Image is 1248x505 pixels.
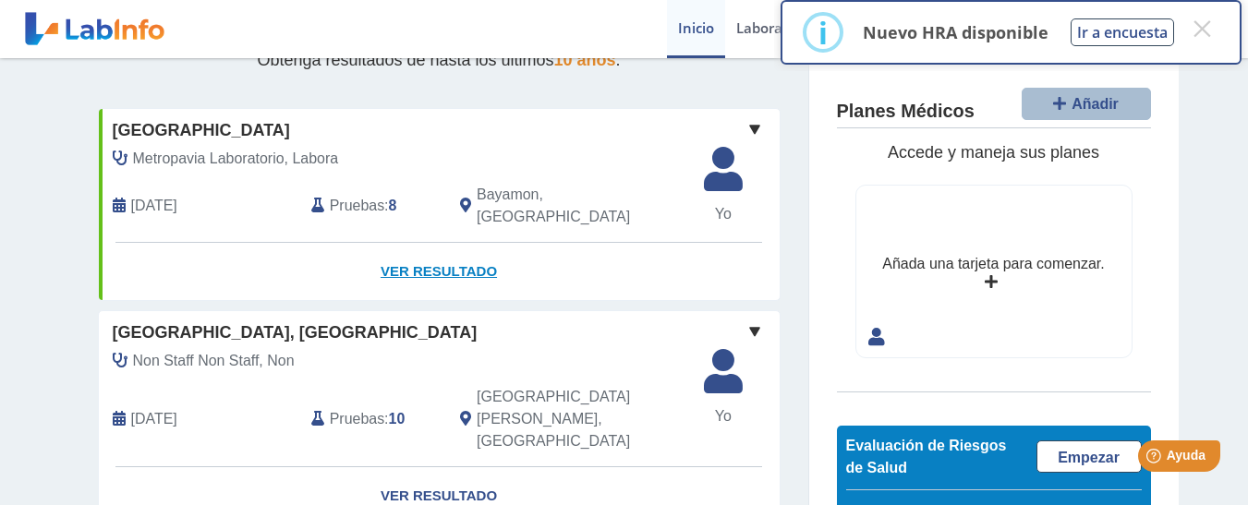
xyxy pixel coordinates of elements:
span: 2025-04-08 [131,408,177,430]
h4: Planes Médicos [837,101,975,123]
span: Pruebas [330,195,384,217]
span: 10 años [554,51,616,69]
div: : [297,386,446,452]
span: Metropavia Laboratorio, Labora [133,148,339,170]
p: Nuevo HRA disponible [863,21,1048,43]
button: Ir a encuesta [1071,18,1174,46]
div: Añada una tarjeta para comenzar. [882,253,1104,275]
b: 8 [389,198,397,213]
span: Añadir [1072,96,1119,112]
span: Non Staff Non Staff, Non [133,350,295,372]
div: i [818,16,828,49]
span: Accede y maneja sus planes [888,143,1099,162]
b: 10 [389,411,406,427]
span: 2025-09-25 [131,195,177,217]
a: Ver Resultado [99,243,780,301]
a: Empezar [1036,440,1142,473]
span: Evaluación de Riesgos de Salud [846,438,1007,475]
span: Empezar [1058,450,1120,465]
span: Bayamon, PR [477,184,681,228]
span: Obtenga resultados de hasta los últimos . [257,51,620,69]
span: [GEOGRAPHIC_DATA], [GEOGRAPHIC_DATA] [113,320,478,345]
iframe: Help widget launcher [1084,433,1228,485]
span: Pruebas [330,408,384,430]
span: San Juan, PR [477,386,681,452]
button: Añadir [1022,88,1151,120]
div: : [297,184,446,228]
span: Yo [693,405,754,427]
span: [GEOGRAPHIC_DATA] [113,118,290,143]
span: Yo [693,203,754,225]
button: Close this dialog [1185,12,1218,45]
